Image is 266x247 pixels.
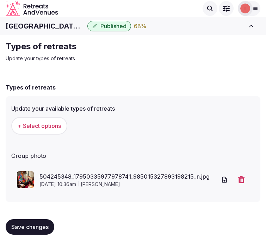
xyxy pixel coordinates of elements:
span: [PERSON_NAME] [81,181,120,188]
button: Toggle sidebar [242,18,260,34]
span: + Select options [18,122,61,130]
button: + Select options [11,117,67,135]
label: Update your available types of retreats [11,106,255,111]
div: Group photo [11,149,255,160]
svg: Retreats and Venues company logo [6,1,58,16]
img: 504245348_17950335977978741_985015327893198215_n.jpg [17,171,34,188]
h1: [GEOGRAPHIC_DATA] NoMad [6,21,85,31]
h2: Types of retreats [6,83,56,92]
p: Update your types of retreats [6,55,242,62]
a: Visit the homepage [6,1,58,16]
button: Published [87,21,131,31]
button: Save changes [6,219,54,235]
span: [DATE] 10:36am [39,181,76,188]
img: Irene Gonzales [240,4,250,13]
a: 504245348_17950335977978741_985015327893198215_n.jpg [39,172,217,181]
h2: Types of retreats [6,41,242,52]
button: 68% [134,22,147,30]
div: 68 % [134,22,147,30]
span: Save changes [11,223,49,230]
span: Published [100,23,126,30]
